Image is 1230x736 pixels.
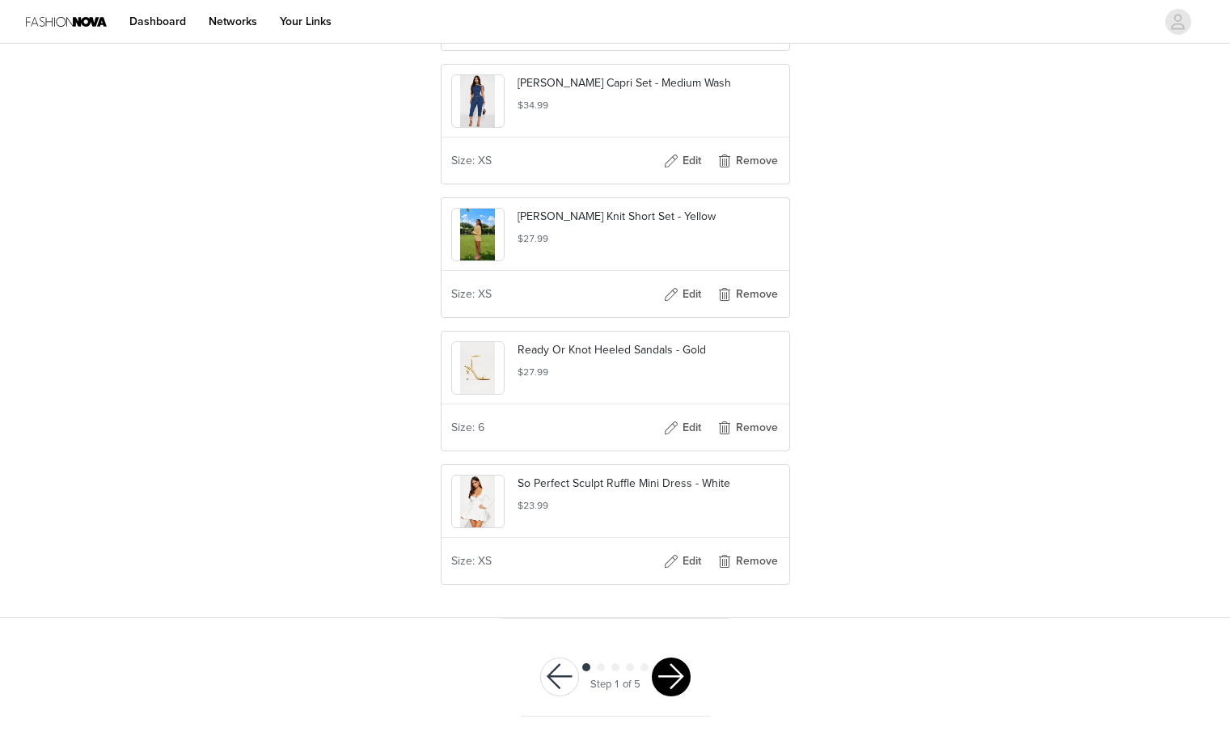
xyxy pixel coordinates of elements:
[518,231,780,246] h5: $27.99
[650,148,715,174] button: Edit
[715,548,780,574] button: Remove
[460,209,495,260] img: product image
[460,342,495,394] img: product image
[451,152,492,169] span: Size: XS
[451,286,492,302] span: Size: XS
[460,75,495,127] img: product image
[518,365,780,379] h5: $27.99
[199,3,267,40] a: Networks
[715,415,780,441] button: Remove
[270,3,341,40] a: Your Links
[120,3,196,40] a: Dashboard
[451,419,484,436] span: Size: 6
[26,3,107,40] img: Fashion Nova Logo
[715,148,780,174] button: Remove
[590,677,640,693] div: Step 1 of 5
[518,341,780,358] p: Ready Or Knot Heeled Sandals - Gold
[460,476,495,527] img: product image
[451,552,492,569] span: Size: XS
[518,98,780,112] h5: $34.99
[518,74,780,91] p: [PERSON_NAME] Capri Set - Medium Wash
[715,281,780,307] button: Remove
[650,281,715,307] button: Edit
[518,208,780,225] p: [PERSON_NAME] Knit Short Set - Yellow
[1170,9,1186,35] div: avatar
[650,548,715,574] button: Edit
[518,475,780,492] p: So Perfect Sculpt Ruffle Mini Dress - White
[650,415,715,441] button: Edit
[518,498,780,513] h5: $23.99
